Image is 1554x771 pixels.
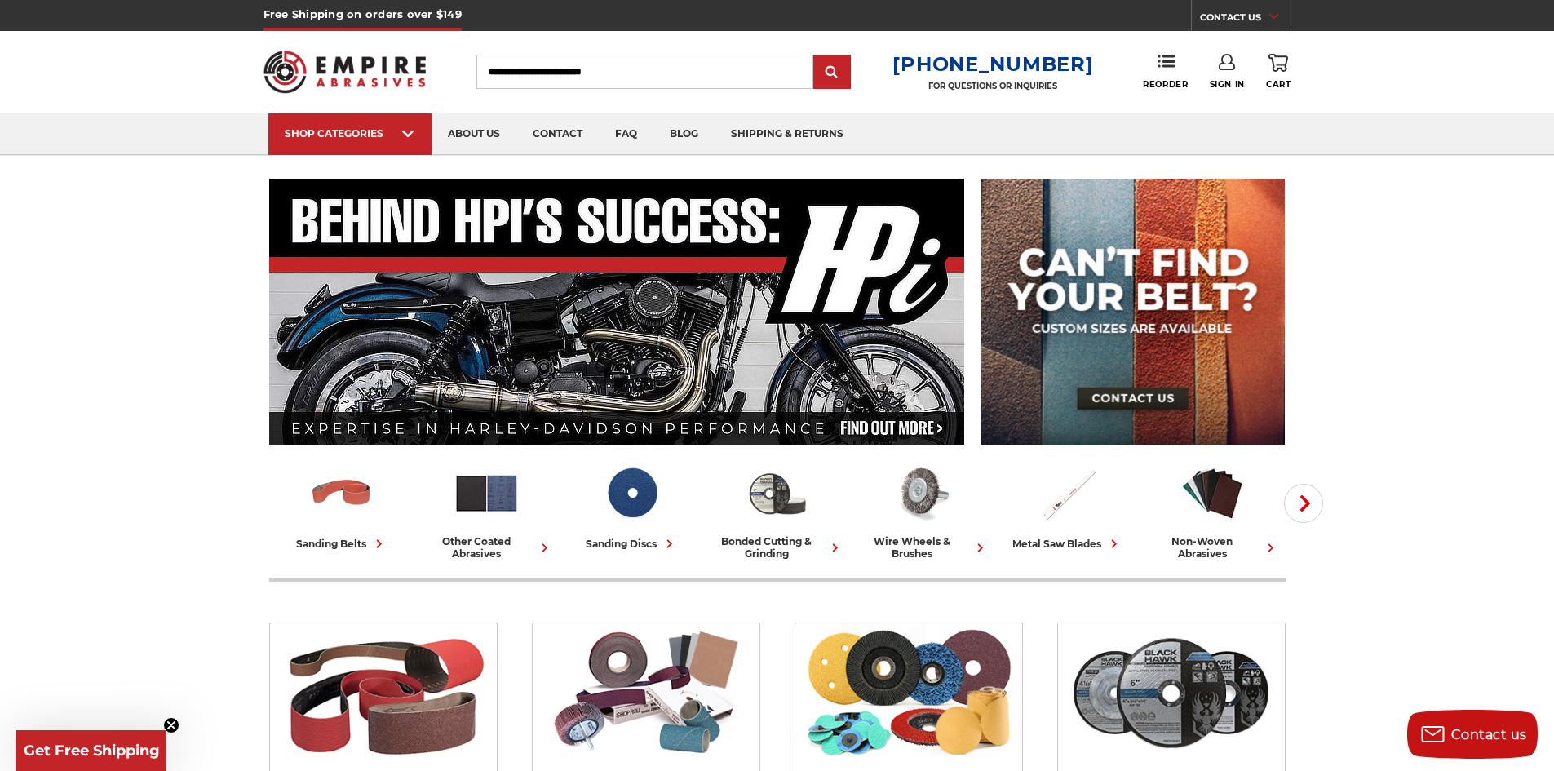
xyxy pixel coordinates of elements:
[453,459,520,527] img: Other Coated Abrasives
[163,717,179,733] button: Close teaser
[1266,54,1291,90] a: Cart
[540,623,751,762] img: Other Coated Abrasives
[277,623,489,762] img: Sanding Belts
[1143,54,1188,89] a: Reorder
[516,113,599,155] a: contact
[566,459,698,552] a: sanding discs
[653,113,715,155] a: blog
[1147,535,1279,560] div: non-woven abrasives
[1451,727,1527,742] span: Contact us
[715,113,860,155] a: shipping & returns
[421,459,553,560] a: other coated abrasives
[888,459,956,527] img: Wire Wheels & Brushes
[1266,79,1291,90] span: Cart
[1200,8,1291,31] a: CONTACT US
[16,730,166,771] div: Get Free ShippingClose teaser
[263,40,427,104] img: Empire Abrasives
[1143,79,1188,90] span: Reorder
[803,623,1014,762] img: Sanding Discs
[598,459,666,527] img: Sanding Discs
[24,742,160,760] span: Get Free Shipping
[421,535,553,560] div: other coated abrasives
[857,459,989,560] a: wire wheels & brushes
[432,113,516,155] a: about us
[1407,710,1538,759] button: Contact us
[816,56,848,89] input: Submit
[308,459,375,527] img: Sanding Belts
[1034,459,1101,527] img: Metal Saw Blades
[981,179,1285,445] img: promo banner for custom belts.
[892,52,1093,76] a: [PHONE_NUMBER]
[1012,535,1122,552] div: metal saw blades
[285,127,415,140] div: SHOP CATEGORIES
[276,459,408,552] a: sanding belts
[1002,459,1134,552] a: metal saw blades
[1284,484,1323,523] button: Next
[892,81,1093,91] p: FOR QUESTIONS OR INQUIRIES
[711,459,843,560] a: bonded cutting & grinding
[269,179,965,445] img: Banner for an interview featuring Horsepower Inc who makes Harley performance upgrades featured o...
[1210,79,1245,90] span: Sign In
[711,535,843,560] div: bonded cutting & grinding
[599,113,653,155] a: faq
[1147,459,1279,560] a: non-woven abrasives
[586,535,678,552] div: sanding discs
[296,535,387,552] div: sanding belts
[857,535,989,560] div: wire wheels & brushes
[1065,623,1277,762] img: Bonded Cutting & Grinding
[1179,459,1246,527] img: Non-woven Abrasives
[743,459,811,527] img: Bonded Cutting & Grinding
